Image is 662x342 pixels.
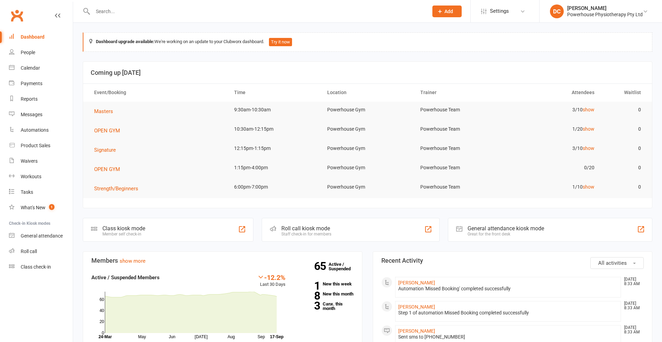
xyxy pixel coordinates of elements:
[94,185,138,192] span: Strength/Beginners
[9,200,73,215] a: What's New1
[9,184,73,200] a: Tasks
[94,184,143,193] button: Strength/Beginners
[601,121,647,137] td: 0
[9,169,73,184] a: Workouts
[398,334,465,340] span: Sent sms to [PHONE_NUMBER]
[257,273,285,281] div: -12.2%
[583,184,594,190] a: show
[94,128,120,134] span: OPEN GYM
[601,84,647,101] th: Waitlist
[94,107,118,115] button: Masters
[94,108,113,114] span: Masters
[507,121,600,137] td: 1/20
[94,147,116,153] span: Signature
[96,39,154,44] strong: Dashboard upgrade available:
[9,228,73,244] a: General attendance kiosk mode
[228,102,321,118] td: 9:30am-10:30am
[381,257,644,264] h3: Recent Activity
[9,60,73,76] a: Calendar
[621,301,643,310] time: [DATE] 8:33 AM
[102,232,145,237] div: Member self check-in
[21,249,37,254] div: Roll call
[8,7,26,24] a: Clubworx
[21,96,38,102] div: Reports
[414,179,507,195] td: Powerhouse Team
[281,225,331,232] div: Roll call kiosk mode
[414,121,507,137] td: Powerhouse Team
[257,273,285,288] div: Last 30 Days
[21,65,40,71] div: Calendar
[83,32,652,52] div: We're working on an update to your Clubworx dashboard.
[321,140,414,157] td: Powerhouse Gym
[601,179,647,195] td: 0
[9,138,73,153] a: Product Sales
[296,302,354,311] a: 3Canx. this month
[228,160,321,176] td: 1:15pm-4:00pm
[228,84,321,101] th: Time
[9,107,73,122] a: Messages
[398,304,435,310] a: [PERSON_NAME]
[414,84,507,101] th: Trainer
[590,257,644,269] button: All activities
[21,264,51,270] div: Class check-in
[94,146,121,154] button: Signature
[507,179,600,195] td: 1/10
[468,225,544,232] div: General attendance kiosk mode
[444,9,453,14] span: Add
[102,225,145,232] div: Class kiosk mode
[507,140,600,157] td: 3/10
[9,259,73,275] a: Class kiosk mode
[507,102,600,118] td: 3/10
[91,257,354,264] h3: Members
[321,160,414,176] td: Powerhouse Gym
[281,232,331,237] div: Staff check-in for members
[21,233,63,239] div: General attendance
[398,310,618,316] div: Step 1 of automation Missed Booking completed successfully
[21,205,46,210] div: What's New
[507,160,600,176] td: 0/20
[321,84,414,101] th: Location
[321,179,414,195] td: Powerhouse Gym
[621,277,643,286] time: [DATE] 8:33 AM
[321,102,414,118] td: Powerhouse Gym
[21,50,35,55] div: People
[507,84,600,101] th: Attendees
[9,122,73,138] a: Automations
[9,29,73,45] a: Dashboard
[321,121,414,137] td: Powerhouse Gym
[120,258,146,264] a: show more
[21,81,42,86] div: Payments
[398,328,435,334] a: [PERSON_NAME]
[94,127,125,135] button: OPEN GYM
[9,244,73,259] a: Roll call
[296,281,320,291] strong: 1
[9,91,73,107] a: Reports
[398,286,618,292] div: Automation 'Missed Booking' completed successfully
[269,38,292,46] button: Try it now
[414,140,507,157] td: Powerhouse Team
[49,204,54,210] span: 1
[94,165,125,173] button: OPEN GYM
[468,232,544,237] div: Great for the front desk
[296,292,354,296] a: 8New this month
[583,126,594,132] a: show
[598,260,627,266] span: All activities
[329,257,359,276] a: 65Active / Suspended
[621,325,643,334] time: [DATE] 8:33 AM
[398,280,435,285] a: [PERSON_NAME]
[583,107,594,112] a: show
[228,121,321,137] td: 10:30am-12:15pm
[314,261,329,271] strong: 65
[567,11,643,18] div: Powerhouse Physiotherapy Pty Ltd
[94,166,120,172] span: OPEN GYM
[21,112,42,117] div: Messages
[567,5,643,11] div: [PERSON_NAME]
[9,45,73,60] a: People
[296,301,320,311] strong: 3
[490,3,509,19] span: Settings
[296,291,320,301] strong: 8
[432,6,462,17] button: Add
[21,143,50,148] div: Product Sales
[88,84,228,101] th: Event/Booking
[601,102,647,118] td: 0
